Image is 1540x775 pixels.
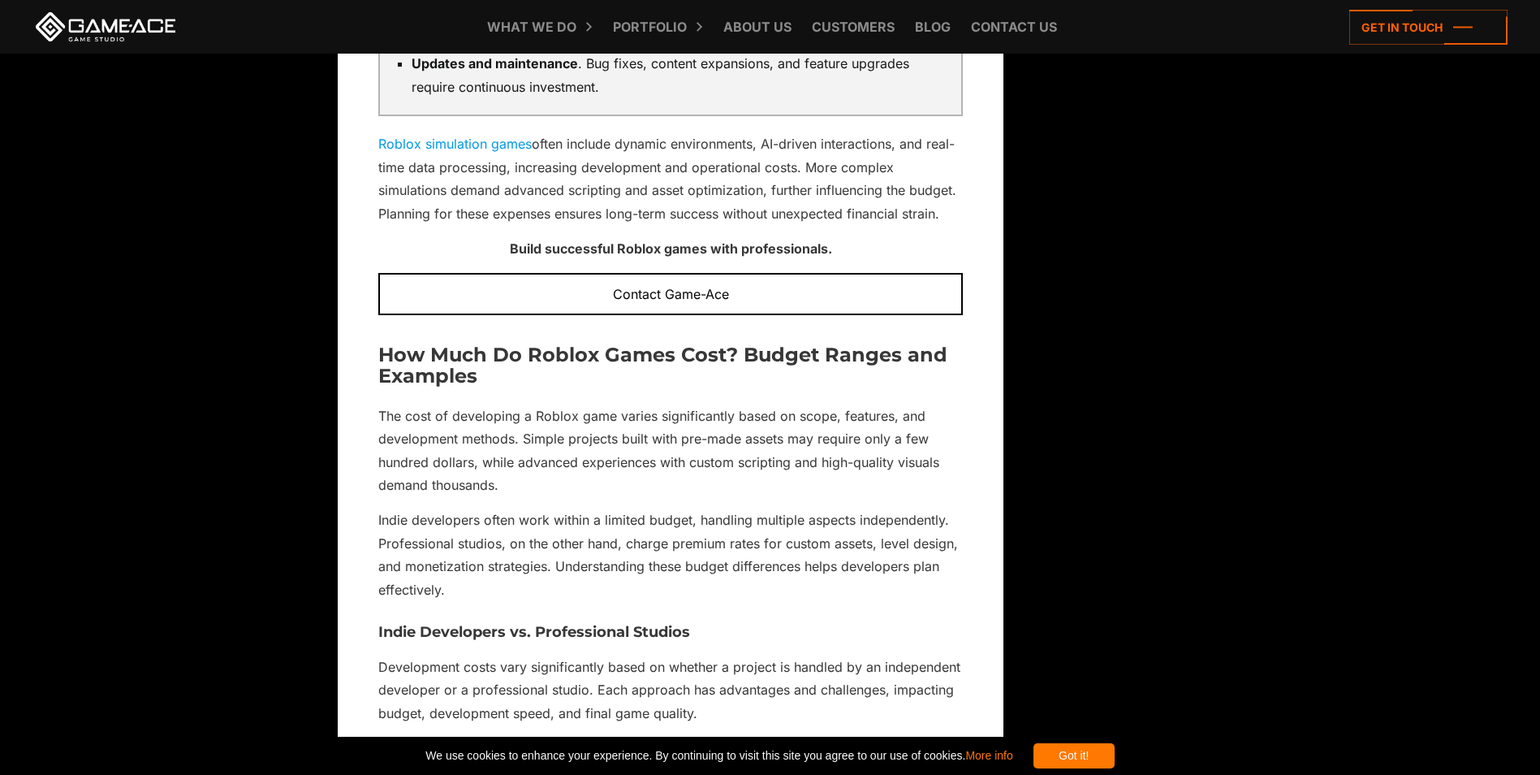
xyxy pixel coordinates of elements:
[1349,10,1508,45] a: Get in touch
[965,749,1012,762] a: More info
[510,240,832,257] strong: Build successful Roblox games with professionals.
[378,132,963,225] p: often include dynamic environments, AI-driven interactions, and real-time data processing, increa...
[425,743,1012,769] span: We use cookies to enhance your experience. By continuing to visit this site you agree to our use ...
[412,55,578,71] strong: Updates and maintenance
[378,625,963,641] h3: Indie Developers vs. Professional Studios
[378,344,963,387] h2: How Much Do Roblox Games Cost? Budget Ranges and Examples
[378,136,532,152] a: Roblox simulation games
[412,52,945,98] li: . Bug fixes, content expansions, and feature upgrades require continuous investment.
[1033,743,1115,769] div: Got it!
[378,656,963,725] p: Development costs vary significantly based on whether a project is handled by an independent deve...
[378,509,963,601] p: Indie developers often work within a limited budget, handling multiple aspects independently. Pro...
[378,273,963,315] a: Contact Game-Ace
[378,405,963,497] p: The cost of developing a Roblox game varies significantly based on scope, features, and developme...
